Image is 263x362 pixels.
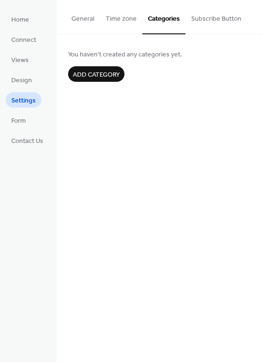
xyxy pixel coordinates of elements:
[68,66,124,82] button: Add category
[11,116,26,126] span: Form
[11,96,36,106] span: Settings
[11,35,36,45] span: Connect
[6,112,31,128] a: Form
[68,50,251,60] span: You haven't created any categories yet.
[6,72,38,87] a: Design
[73,70,120,80] span: Add category
[6,52,34,67] a: Views
[11,76,32,86] span: Design
[6,133,49,148] a: Contact Us
[6,92,41,108] a: Settings
[6,31,42,47] a: Connect
[11,55,29,65] span: Views
[11,15,29,25] span: Home
[6,11,35,27] a: Home
[11,136,43,146] span: Contact Us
